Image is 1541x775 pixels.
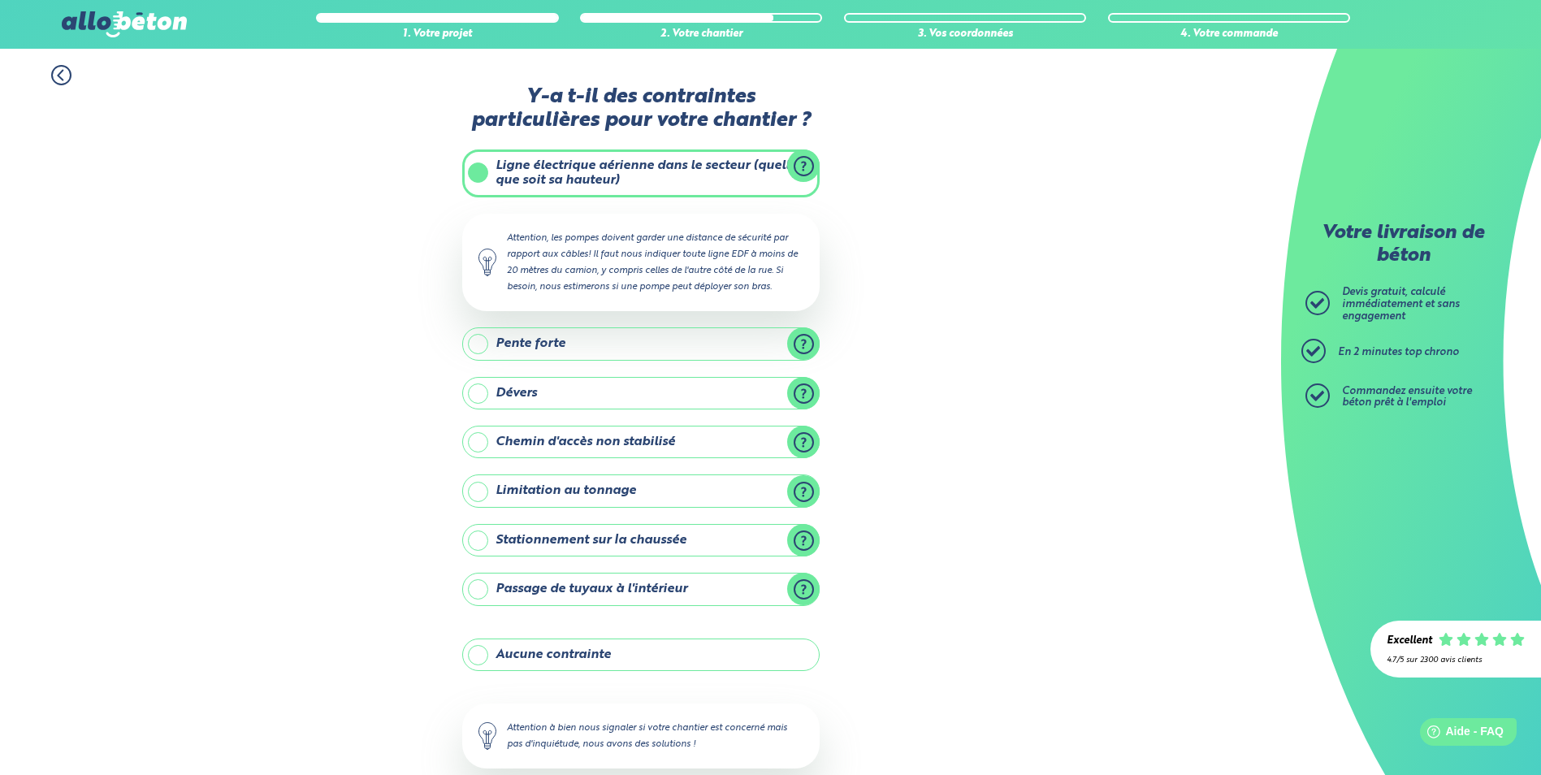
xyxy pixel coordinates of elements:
[462,573,820,605] label: Passage de tuyaux à l'intérieur
[1387,656,1525,665] div: 4.7/5 sur 2300 avis clients
[1309,223,1496,267] p: Votre livraison de béton
[462,377,820,409] label: Dévers
[462,524,820,556] label: Stationnement sur la chaussée
[1342,386,1472,409] span: Commandez ensuite votre béton prêt à l'emploi
[462,85,820,133] label: Y-a t-il des contraintes particulières pour votre chantier ?
[316,28,558,41] div: 1. Votre projet
[462,704,820,769] div: Attention à bien nous signaler si votre chantier est concerné mais pas d'inquiétude, nous avons d...
[1396,712,1523,757] iframe: Help widget launcher
[62,11,187,37] img: allobéton
[462,327,820,360] label: Pente forte
[1108,28,1350,41] div: 4. Votre commande
[844,28,1086,41] div: 3. Vos coordonnées
[580,28,822,41] div: 2. Votre chantier
[462,214,820,312] div: Attention, les pompes doivent garder une distance de sécurité par rapport aux câbles! Il faut nou...
[462,149,820,197] label: Ligne électrique aérienne dans le secteur (quelle que soit sa hauteur)
[1387,635,1432,647] div: Excellent
[462,426,820,458] label: Chemin d'accès non stabilisé
[1342,287,1460,321] span: Devis gratuit, calculé immédiatement et sans engagement
[1338,347,1459,357] span: En 2 minutes top chrono
[462,474,820,507] label: Limitation au tonnage
[462,639,820,671] label: Aucune contrainte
